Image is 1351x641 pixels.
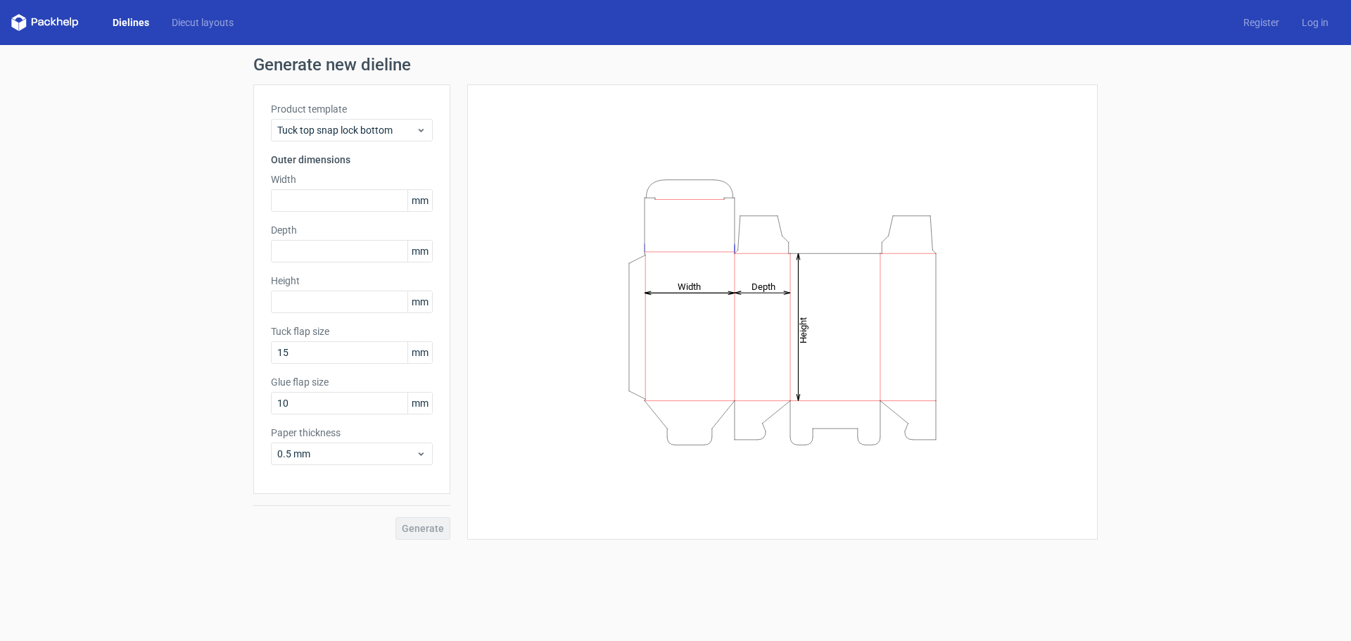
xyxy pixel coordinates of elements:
label: Height [271,274,433,288]
span: mm [407,190,432,211]
a: Register [1232,15,1290,30]
span: mm [407,393,432,414]
span: mm [407,291,432,312]
span: mm [407,241,432,262]
tspan: Depth [751,281,775,291]
label: Paper thickness [271,426,433,440]
label: Depth [271,223,433,237]
a: Log in [1290,15,1340,30]
label: Glue flap size [271,375,433,389]
label: Width [271,172,433,186]
span: mm [407,342,432,363]
tspan: Height [798,317,808,343]
h3: Outer dimensions [271,153,433,167]
h1: Generate new dieline [253,56,1098,73]
label: Tuck flap size [271,324,433,338]
tspan: Width [678,281,701,291]
a: Diecut layouts [160,15,245,30]
span: 0.5 mm [277,447,416,461]
label: Product template [271,102,433,116]
span: Tuck top snap lock bottom [277,123,416,137]
a: Dielines [101,15,160,30]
